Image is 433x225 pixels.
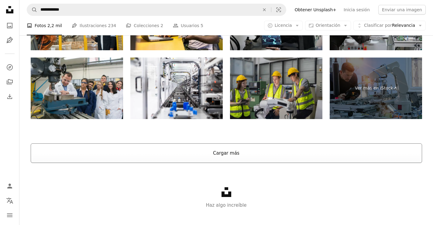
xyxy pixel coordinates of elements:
button: Borrar [258,4,271,16]
a: Fotos [4,19,16,32]
a: Ilustraciones 234 [72,16,116,35]
a: Ilustraciones [4,34,16,46]
button: Cargar más [31,143,422,163]
a: Explorar [4,61,16,73]
a: Inicio — Unsplash [4,4,16,17]
button: Menú [4,209,16,221]
button: Licencia [264,21,303,30]
span: 5 [201,22,203,29]
a: Colecciones 2 [126,16,163,35]
img: Máquina industrial moderna con sensores y partes móviles. Ingeniería mecatrónica. [130,58,223,119]
p: Haz algo increíble [19,202,433,209]
button: Búsqueda visual [271,4,286,16]
button: Clasificar porRelevancia [353,21,426,30]
span: Orientación [316,23,340,28]
a: Obtener Unsplash+ [291,5,340,15]
img: Profesor con un grupo de estudiantes en una clase de ingeniería [31,58,123,119]
a: Inicia sesión [340,5,373,15]
a: Colecciones [4,76,16,88]
form: Encuentra imágenes en todo el sitio [27,4,286,16]
a: Ver más en iStock↗ [330,58,422,119]
button: Enviar una imagen [378,5,426,15]
button: Buscar en Unsplash [27,4,37,16]
a: Iniciar sesión / Registrarse [4,180,16,192]
span: Licencia [275,23,292,28]
button: Orientación [305,21,351,30]
a: Historial de descargas [4,90,16,103]
button: Idioma [4,195,16,207]
span: Clasificar por [364,23,392,28]
span: 2 [160,22,163,29]
a: Usuarios 5 [173,16,203,35]
img: El aprendiz de robótica desarrolla habilidades en operación, programación, a través de sesiones p... [230,58,322,119]
span: 234 [108,22,116,29]
span: Relevancia [364,23,415,29]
